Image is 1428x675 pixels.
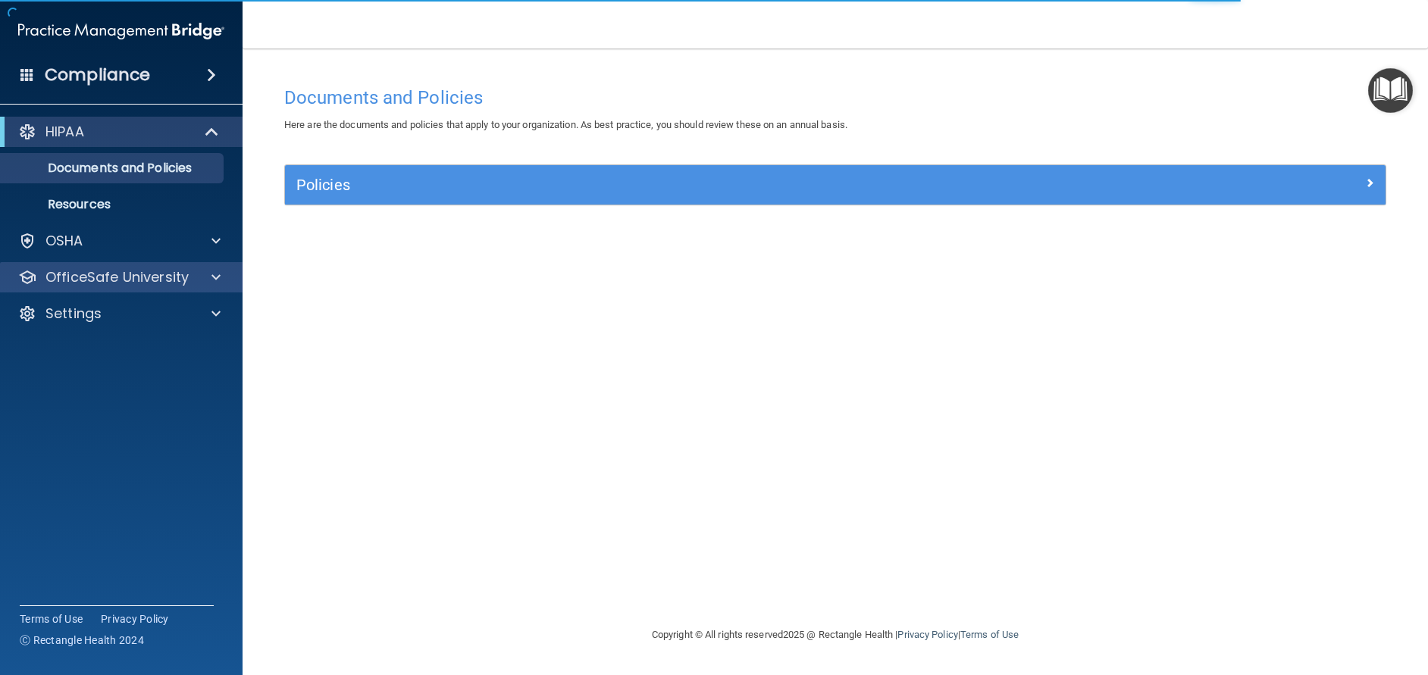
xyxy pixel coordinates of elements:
a: OSHA [18,232,221,250]
a: Terms of Use [20,611,83,627]
p: Settings [45,305,102,323]
a: Privacy Policy [101,611,169,627]
h4: Compliance [45,64,150,86]
a: HIPAA [18,123,220,141]
p: OSHA [45,232,83,250]
a: Terms of Use [960,629,1019,640]
p: HIPAA [45,123,84,141]
h5: Policies [296,177,1099,193]
span: Ⓒ Rectangle Health 2024 [20,633,144,648]
a: Privacy Policy [897,629,957,640]
a: OfficeSafe University [18,268,221,286]
p: Documents and Policies [10,161,217,176]
div: Copyright © All rights reserved 2025 @ Rectangle Health | | [559,611,1112,659]
p: OfficeSafe University [45,268,189,286]
span: Here are the documents and policies that apply to your organization. As best practice, you should... [284,119,847,130]
a: Settings [18,305,221,323]
iframe: Drift Widget Chat Controller [1166,567,1410,628]
img: PMB logo [18,16,224,46]
button: Open Resource Center [1368,68,1413,113]
a: Policies [296,173,1374,197]
p: Resources [10,197,217,212]
h4: Documents and Policies [284,88,1386,108]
